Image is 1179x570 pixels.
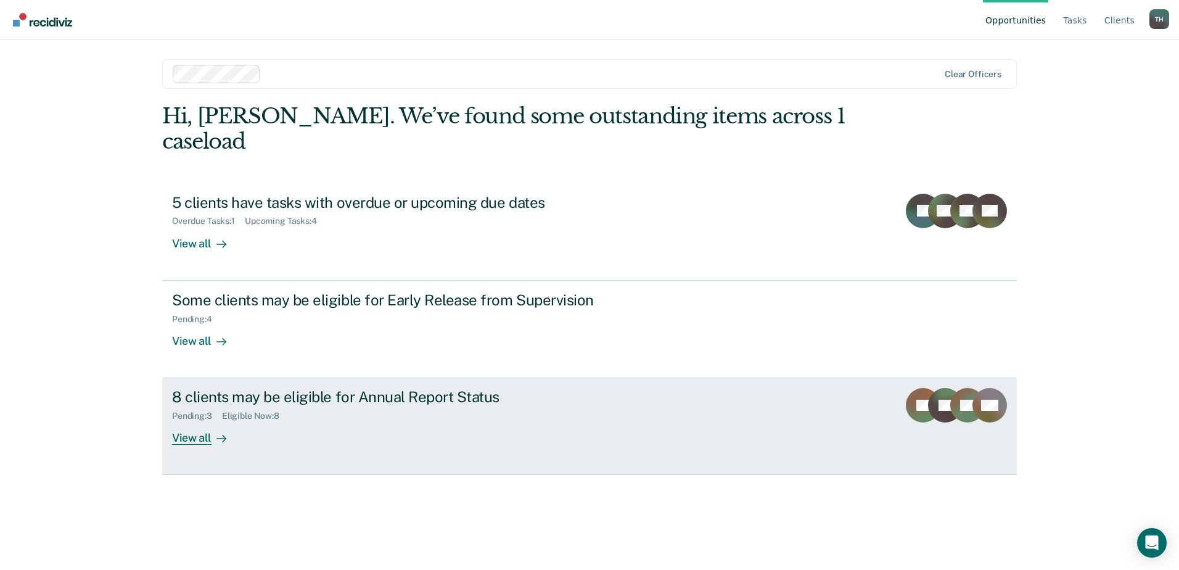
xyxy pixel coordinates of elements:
div: Open Intercom Messenger [1137,528,1167,558]
img: Recidiviz [13,13,72,27]
div: Clear officers [945,69,1001,80]
div: View all [172,421,241,445]
button: Profile dropdown button [1149,9,1169,29]
div: Pending : 3 [172,411,222,421]
div: View all [172,324,241,348]
div: Eligible Now : 8 [222,411,289,421]
a: Some clients may be eligible for Early Release from SupervisionPending:4View all [162,281,1017,378]
div: Upcoming Tasks : 4 [245,216,327,226]
div: 8 clients may be eligible for Annual Report Status [172,388,605,406]
div: Pending : 4 [172,314,222,324]
div: T H [1149,9,1169,29]
div: 5 clients have tasks with overdue or upcoming due dates [172,194,605,212]
div: Hi, [PERSON_NAME]. We’ve found some outstanding items across 1 caseload [162,104,846,154]
a: 8 clients may be eligible for Annual Report StatusPending:3Eligible Now:8View all [162,378,1017,475]
div: Overdue Tasks : 1 [172,216,245,226]
div: Some clients may be eligible for Early Release from Supervision [172,291,605,309]
a: 5 clients have tasks with overdue or upcoming due datesOverdue Tasks:1Upcoming Tasks:4View all [162,184,1017,281]
div: View all [172,226,241,250]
